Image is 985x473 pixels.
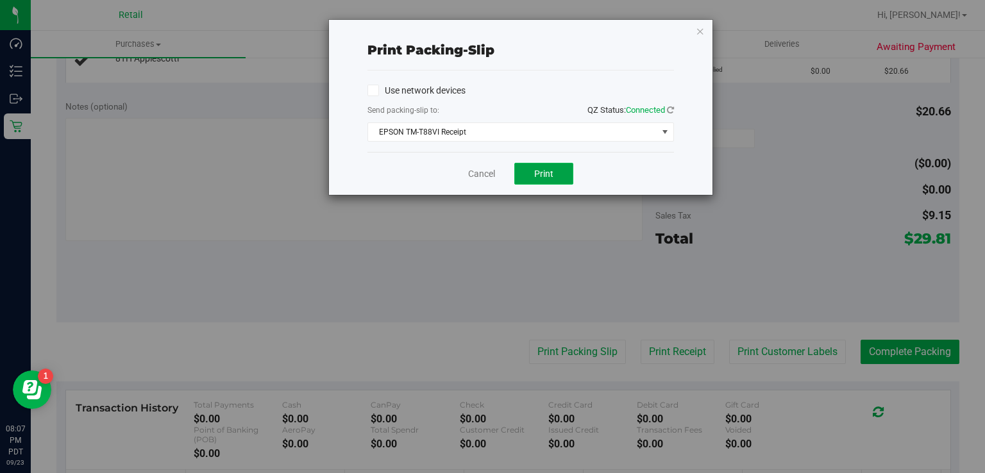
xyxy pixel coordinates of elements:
span: Print [534,169,553,179]
iframe: Resource center [13,370,51,409]
span: Connected [626,105,665,115]
iframe: Resource center unread badge [38,369,53,384]
span: EPSON TM-T88VI Receipt [368,123,657,141]
label: Send packing-slip to: [367,104,439,116]
span: QZ Status: [587,105,674,115]
a: Cancel [468,167,495,181]
button: Print [514,163,573,185]
span: Print packing-slip [367,42,494,58]
span: select [657,123,673,141]
label: Use network devices [367,84,466,97]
